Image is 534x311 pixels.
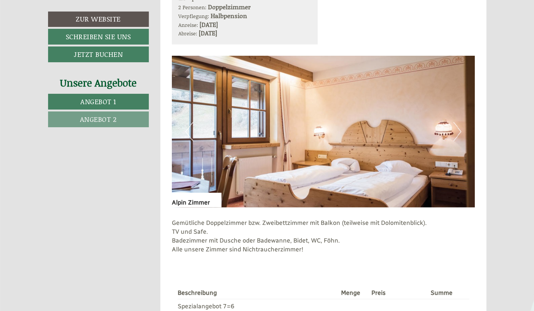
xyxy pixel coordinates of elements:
[178,12,209,20] small: Verpflegung:
[200,20,218,29] b: [DATE]
[178,3,206,11] small: 2 Personen:
[172,193,221,207] div: Alpin Zimmer
[428,287,469,299] th: Summe
[185,122,193,141] button: Previous
[172,56,475,207] img: image
[80,96,116,106] span: Angebot 1
[211,11,247,20] b: Halbpension
[368,287,427,299] th: Preis
[48,29,149,45] a: Schreiben Sie uns
[199,28,217,37] b: [DATE]
[178,21,198,29] small: Anreise:
[178,29,197,37] small: Abreise:
[338,287,368,299] th: Menge
[178,287,338,299] th: Beschreibung
[48,76,149,90] div: Unsere Angebote
[172,219,475,254] p: Gemütliche Doppelzimmer bzw. Zweibettzimmer mit Balkon (teilweise mit Dolomitenblick). TV und Saf...
[208,2,251,11] b: Doppelzimmer
[48,47,149,62] a: Jetzt buchen
[48,12,149,27] a: Zur Website
[80,114,117,124] span: Angebot 2
[453,122,461,141] button: Next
